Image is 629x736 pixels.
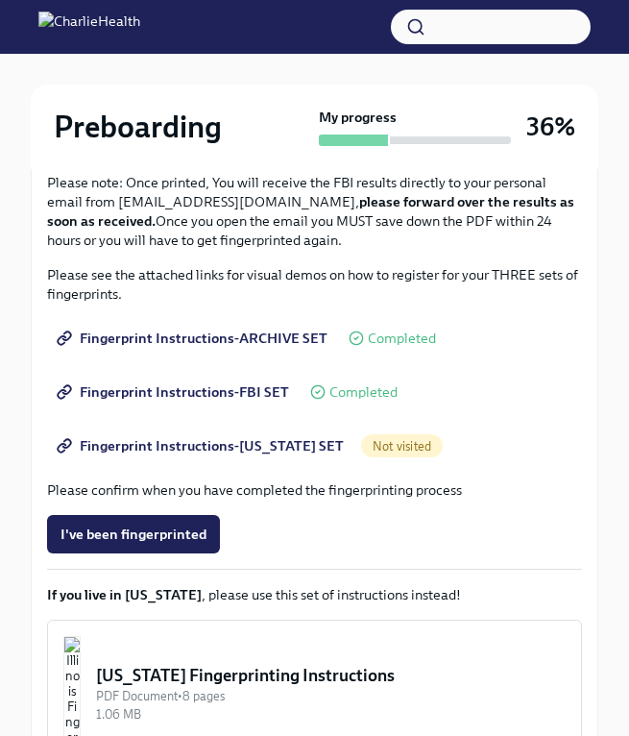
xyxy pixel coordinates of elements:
span: I've been fingerprinted [60,525,206,544]
p: , please use this set of instructions instead! [47,585,582,604]
span: Not visited [361,439,443,454]
span: Completed [368,331,436,346]
strong: If you live in [US_STATE] [47,586,202,603]
div: PDF Document • 8 pages [96,687,566,705]
h3: 36% [526,110,575,144]
p: Please confirm when you have completed the fingerprinting process [47,480,582,500]
button: I've been fingerprinted [47,515,220,553]
p: Please see the attached links for visual demos on how to register for your THREE sets of fingerpr... [47,265,582,304]
a: Fingerprint Instructions-[US_STATE] SET [47,427,357,465]
div: [US_STATE] Fingerprinting Instructions [96,664,566,687]
strong: My progress [319,108,397,127]
span: Fingerprint Instructions-ARCHIVE SET [60,329,327,348]
a: Fingerprint Instructions-FBI SET [47,373,302,411]
h2: Preboarding [54,108,222,146]
img: CharlieHealth [38,12,140,42]
span: Fingerprint Instructions-[US_STATE] SET [60,436,344,455]
p: Please note: Once printed, You will receive the FBI results directly to your personal email from ... [47,173,582,250]
a: Fingerprint Instructions-ARCHIVE SET [47,319,341,357]
div: 1.06 MB [96,705,566,724]
span: Fingerprint Instructions-FBI SET [60,382,289,402]
span: Completed [329,385,398,400]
